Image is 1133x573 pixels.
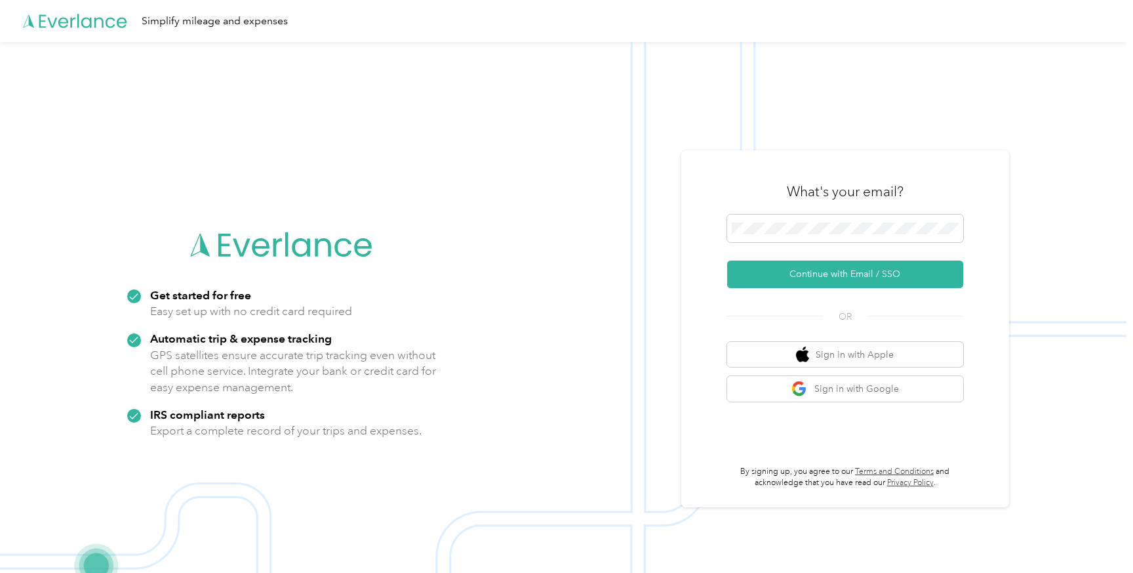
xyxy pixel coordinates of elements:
[796,347,809,363] img: apple logo
[150,288,251,302] strong: Get started for free
[822,310,868,324] span: OR
[855,467,934,477] a: Terms and Conditions
[727,376,963,402] button: google logoSign in with Google
[150,408,265,421] strong: IRS compliant reports
[887,478,934,488] a: Privacy Policy
[791,381,808,397] img: google logo
[142,13,288,30] div: Simplify mileage and expenses
[1060,499,1133,573] iframe: Everlance-gr Chat Button Frame
[727,342,963,368] button: apple logoSign in with Apple
[150,423,422,439] p: Export a complete record of your trips and expenses.
[150,303,352,320] p: Easy set up with no credit card required
[727,466,963,489] p: By signing up, you agree to our and acknowledge that you have read our .
[787,182,904,201] h3: What's your email?
[727,261,963,288] button: Continue with Email / SSO
[150,331,332,345] strong: Automatic trip & expense tracking
[150,347,437,396] p: GPS satellites ensure accurate trip tracking even without cell phone service. Integrate your bank...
